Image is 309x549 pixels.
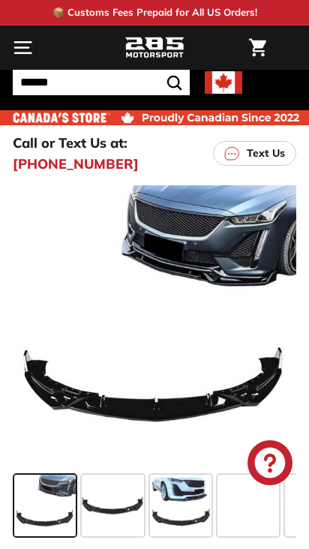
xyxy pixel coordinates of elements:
input: Search [13,70,190,95]
a: Text Us [213,141,296,166]
a: Cart [241,26,274,69]
a: [PHONE_NUMBER] [13,154,139,174]
inbox-online-store-chat: Shopify online store chat [243,440,297,489]
p: Call or Text Us at: [13,133,127,153]
p: 📦 Customs Fees Prepaid for All US Orders! [52,5,257,20]
img: Logo_285_Motorsport_areodynamics_components [124,35,184,61]
p: Text Us [247,145,285,161]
